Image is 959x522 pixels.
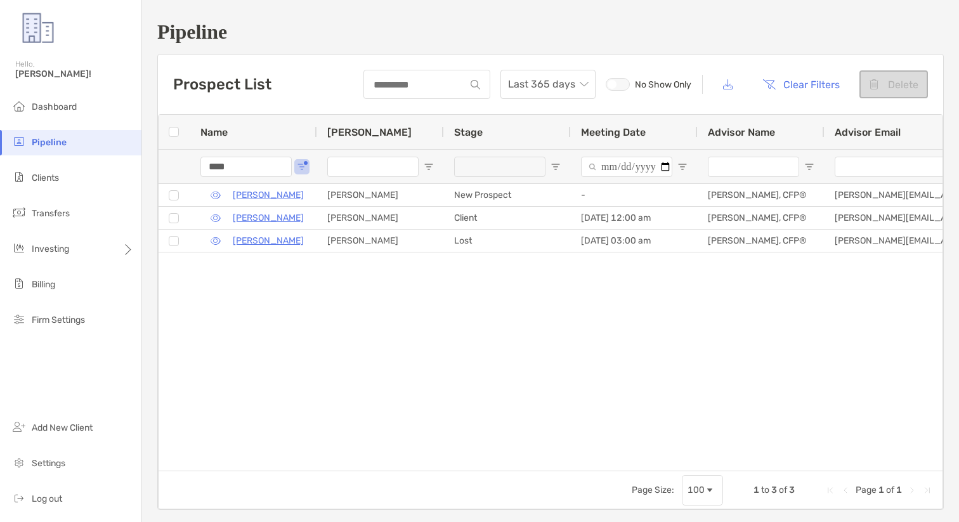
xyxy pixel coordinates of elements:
[327,157,419,177] input: Booker Filter Input
[878,485,884,495] span: 1
[886,485,894,495] span: of
[11,455,27,470] img: settings icon
[200,157,292,177] input: Name Filter Input
[677,162,688,172] button: Open Filter Menu
[581,126,646,138] span: Meeting Date
[32,244,69,254] span: Investing
[32,137,67,148] span: Pipeline
[708,157,799,177] input: Advisor Name Filter Input
[11,169,27,185] img: clients icon
[32,422,93,433] span: Add New Client
[454,126,483,138] span: Stage
[761,485,769,495] span: to
[856,485,877,495] span: Page
[32,315,85,325] span: Firm Settings
[922,485,932,495] div: Last Page
[632,485,674,495] div: Page Size:
[753,485,759,495] span: 1
[682,475,723,506] div: Page Size
[32,458,65,469] span: Settings
[317,207,444,229] div: [PERSON_NAME]
[11,240,27,256] img: investing icon
[15,5,61,51] img: Zoe Logo
[771,485,777,495] span: 3
[804,162,814,172] button: Open Filter Menu
[11,98,27,114] img: dashboard icon
[200,126,228,138] span: Name
[581,157,672,177] input: Meeting Date Filter Input
[173,75,271,93] h3: Prospect List
[32,493,62,504] span: Log out
[698,230,825,252] div: [PERSON_NAME], CFP®
[789,485,795,495] span: 3
[571,230,698,252] div: [DATE] 03:00 am
[896,485,902,495] span: 1
[606,78,692,91] label: No Show Only
[32,101,77,112] span: Dashboard
[907,485,917,495] div: Next Page
[157,20,944,44] h1: Pipeline
[508,70,588,98] span: Last 365 days
[444,207,571,229] div: Client
[317,184,444,206] div: [PERSON_NAME]
[753,70,849,98] button: Clear Filters
[698,184,825,206] div: [PERSON_NAME], CFP®
[698,207,825,229] div: [PERSON_NAME], CFP®
[15,69,134,79] span: [PERSON_NAME]!
[444,230,571,252] div: Lost
[297,162,307,172] button: Open Filter Menu
[11,205,27,220] img: transfers icon
[32,208,70,219] span: Transfers
[233,210,304,226] a: [PERSON_NAME]
[11,311,27,327] img: firm-settings icon
[571,184,698,206] div: -
[424,162,434,172] button: Open Filter Menu
[32,279,55,290] span: Billing
[708,126,775,138] span: Advisor Name
[11,276,27,291] img: billing icon
[571,207,698,229] div: [DATE] 12:00 am
[11,490,27,506] img: logout icon
[471,80,480,89] img: input icon
[551,162,561,172] button: Open Filter Menu
[233,233,304,249] a: [PERSON_NAME]
[32,173,59,183] span: Clients
[825,485,835,495] div: First Page
[779,485,787,495] span: of
[835,126,901,138] span: Advisor Email
[233,187,304,203] a: [PERSON_NAME]
[688,485,705,495] div: 100
[327,126,412,138] span: [PERSON_NAME]
[444,184,571,206] div: New Prospect
[11,419,27,434] img: add_new_client icon
[317,230,444,252] div: [PERSON_NAME]
[840,485,851,495] div: Previous Page
[11,134,27,149] img: pipeline icon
